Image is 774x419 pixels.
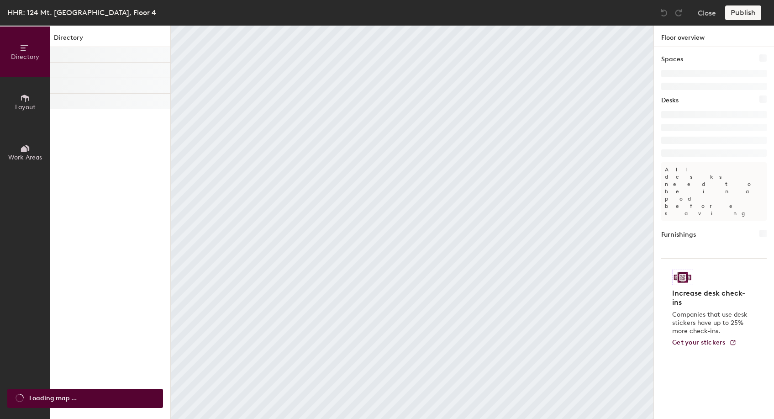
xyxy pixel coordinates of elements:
[50,33,170,47] h1: Directory
[171,26,653,419] canvas: Map
[661,230,696,240] h1: Furnishings
[659,8,669,17] img: Undo
[11,53,39,61] span: Directory
[672,339,737,347] a: Get your stickers
[15,103,36,111] span: Layout
[654,26,774,47] h1: Floor overview
[661,54,683,64] h1: Spaces
[672,270,693,285] img: Sticker logo
[674,8,683,17] img: Redo
[29,393,77,403] span: Loading map ...
[8,154,42,161] span: Work Areas
[672,289,750,307] h4: Increase desk check-ins
[672,311,750,335] p: Companies that use desk stickers have up to 25% more check-ins.
[661,162,767,221] p: All desks need to be in a pod before saving
[698,5,716,20] button: Close
[661,95,679,106] h1: Desks
[7,7,156,18] div: HHR: 124 Mt. [GEOGRAPHIC_DATA], Floor 4
[672,339,726,346] span: Get your stickers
